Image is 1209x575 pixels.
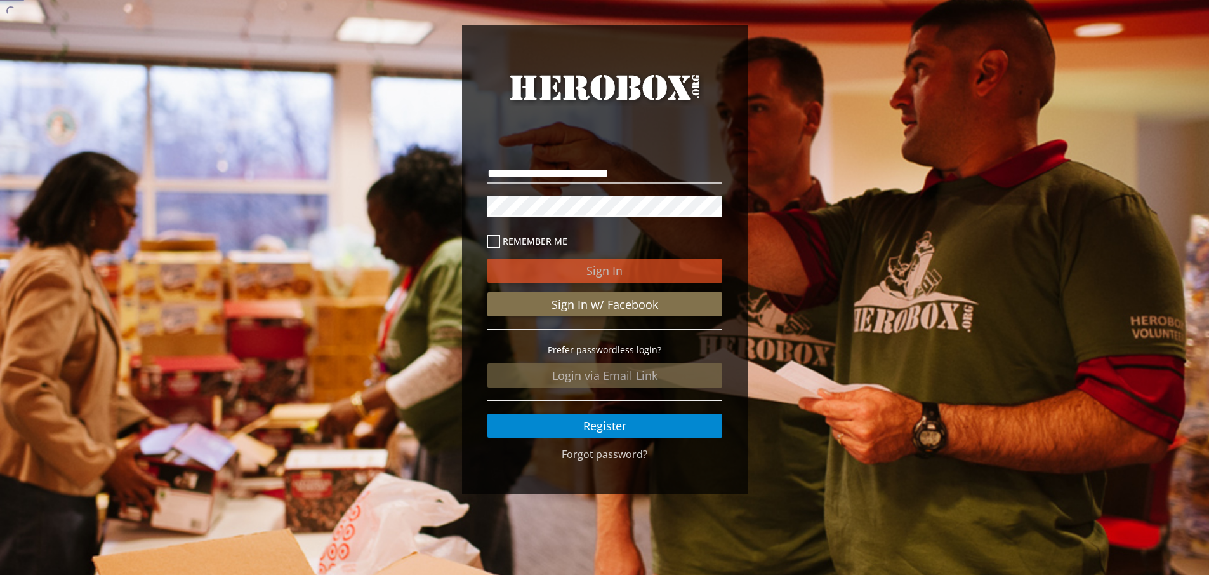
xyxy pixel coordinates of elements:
a: Login via Email Link [487,363,722,388]
button: Sign In [487,259,722,283]
a: Sign In w/ Facebook [487,292,722,316]
label: Remember me [487,234,722,248]
a: Forgot password? [562,447,647,461]
a: Register [487,414,722,438]
a: HeroBox [487,70,722,128]
p: Prefer passwordless login? [487,342,722,357]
